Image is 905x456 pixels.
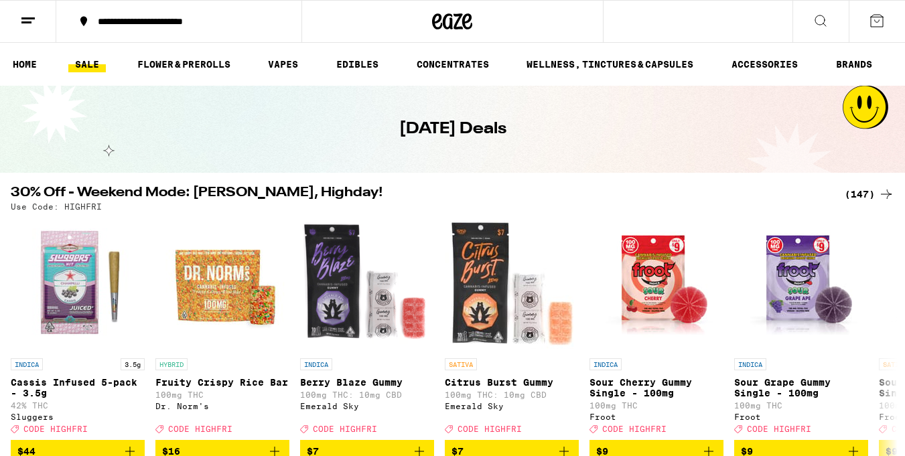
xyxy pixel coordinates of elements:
[168,425,232,433] span: CODE HIGHFRI
[11,202,102,211] p: Use Code: HIGHFRI
[11,377,145,398] p: Cassis Infused 5-pack - 3.5g
[445,377,579,388] p: Citrus Burst Gummy
[520,56,700,72] a: WELLNESS, TINCTURES & CAPSULES
[68,56,106,72] a: SALE
[445,358,477,370] p: SATIVA
[155,218,289,440] a: Open page for Fruity Crispy Rice Bar from Dr. Norm's
[300,402,434,410] div: Emerald Sky
[11,358,43,370] p: INDICA
[589,218,723,440] a: Open page for Sour Cherry Gummy Single - 100mg from Froot
[261,56,305,72] a: VAPES
[445,402,579,410] div: Emerald Sky
[734,377,868,398] p: Sour Grape Gummy Single - 100mg
[11,412,145,421] div: Sluggers
[829,56,879,72] a: BRANDS
[734,358,766,370] p: INDICA
[445,218,579,352] img: Emerald Sky - Citrus Burst Gummy
[300,218,434,440] a: Open page for Berry Blaze Gummy from Emerald Sky
[11,186,829,202] h2: 30% Off - Weekend Mode: [PERSON_NAME], Highday!
[747,425,811,433] span: CODE HIGHFRI
[121,358,145,370] p: 3.5g
[131,56,237,72] a: FLOWER & PREROLLS
[445,390,579,399] p: 100mg THC: 10mg CBD
[23,425,88,433] span: CODE HIGHFRI
[458,425,522,433] span: CODE HIGHFRI
[734,412,868,421] div: Froot
[725,56,805,72] a: ACCESSORIES
[602,425,667,433] span: CODE HIGHFRI
[300,218,434,352] img: Emerald Sky - Berry Blaze Gummy
[6,56,44,72] a: HOME
[589,401,723,410] p: 100mg THC
[11,218,145,352] img: Sluggers - Cassis Infused 5-pack - 3.5g
[734,218,868,440] a: Open page for Sour Grape Gummy Single - 100mg from Froot
[155,358,188,370] p: HYBRID
[589,412,723,421] div: Froot
[330,56,385,72] a: EDIBLES
[155,377,289,388] p: Fruity Crispy Rice Bar
[589,358,622,370] p: INDICA
[313,425,377,433] span: CODE HIGHFRI
[155,218,289,352] img: Dr. Norm's - Fruity Crispy Rice Bar
[589,218,723,352] img: Froot - Sour Cherry Gummy Single - 100mg
[734,401,868,410] p: 100mg THC
[589,377,723,398] p: Sour Cherry Gummy Single - 100mg
[734,218,868,352] img: Froot - Sour Grape Gummy Single - 100mg
[300,390,434,399] p: 100mg THC: 10mg CBD
[155,402,289,410] div: Dr. Norm's
[300,358,332,370] p: INDICA
[300,377,434,388] p: Berry Blaze Gummy
[445,218,579,440] a: Open page for Citrus Burst Gummy from Emerald Sky
[11,401,145,410] p: 42% THC
[410,56,496,72] a: CONCENTRATES
[11,218,145,440] a: Open page for Cassis Infused 5-pack - 3.5g from Sluggers
[845,186,894,202] a: (147)
[399,118,506,141] h1: [DATE] Deals
[155,390,289,399] p: 100mg THC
